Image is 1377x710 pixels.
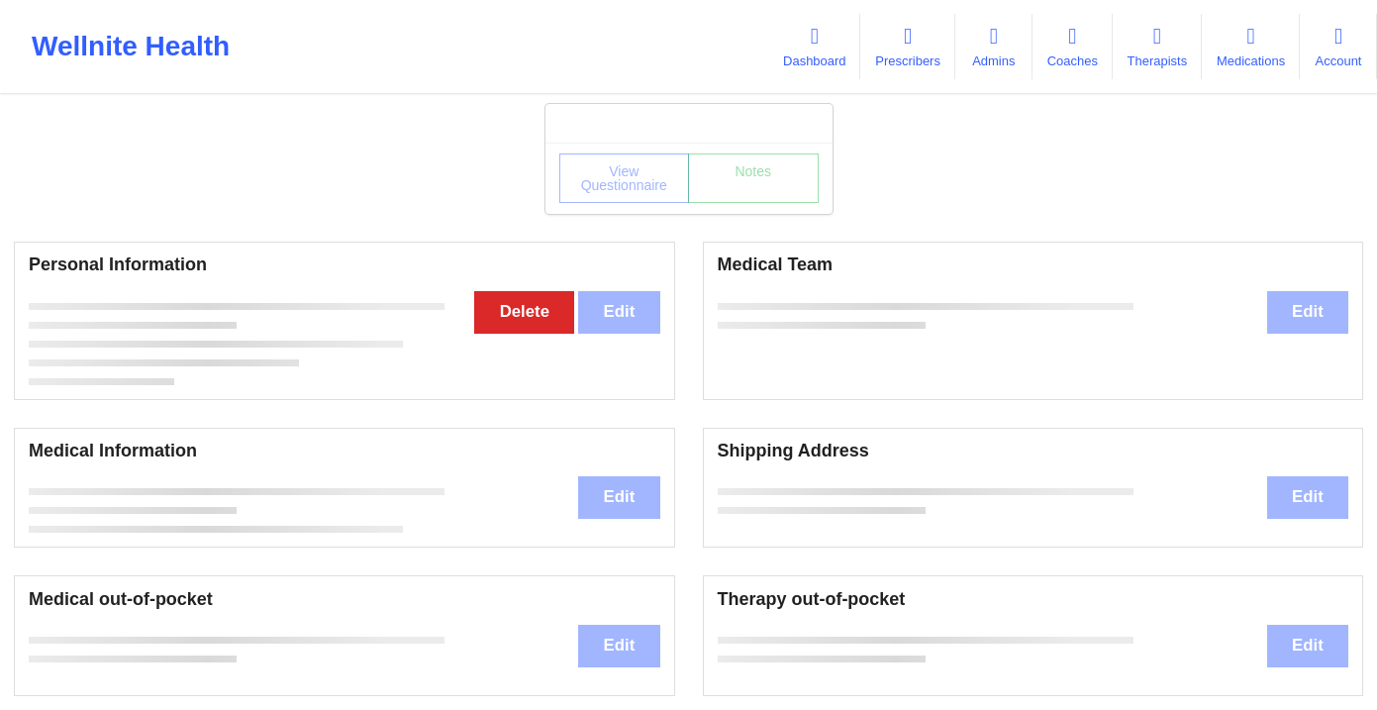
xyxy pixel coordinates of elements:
[1202,14,1300,79] a: Medications
[474,291,574,334] button: Delete
[955,14,1033,79] a: Admins
[1113,14,1202,79] a: Therapists
[718,254,1349,276] h3: Medical Team
[29,254,660,276] h3: Personal Information
[768,14,860,79] a: Dashboard
[29,440,660,462] h3: Medical Information
[718,588,1349,611] h3: Therapy out-of-pocket
[718,440,1349,462] h3: Shipping Address
[1033,14,1113,79] a: Coaches
[29,588,660,611] h3: Medical out-of-pocket
[860,14,954,79] a: Prescribers
[1300,14,1377,79] a: Account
